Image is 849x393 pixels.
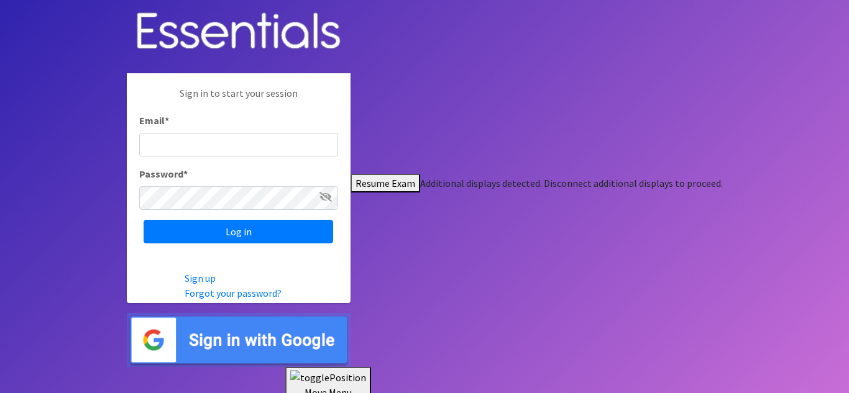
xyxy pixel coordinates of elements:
button: Resume Exam [351,174,420,192]
span: Additional displays detected. Disconnect additional displays to proceed. [420,177,723,189]
abbr: required [183,168,188,180]
p: Sign in to start your session [139,86,338,113]
img: togglePosition [290,370,366,385]
abbr: required [165,114,169,127]
a: Forgot your password? [185,287,282,299]
img: Sign in with Google [127,313,351,367]
label: Password [139,166,188,181]
label: Email [139,113,169,128]
input: Log in [144,220,333,243]
a: Sign up [185,272,216,284]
